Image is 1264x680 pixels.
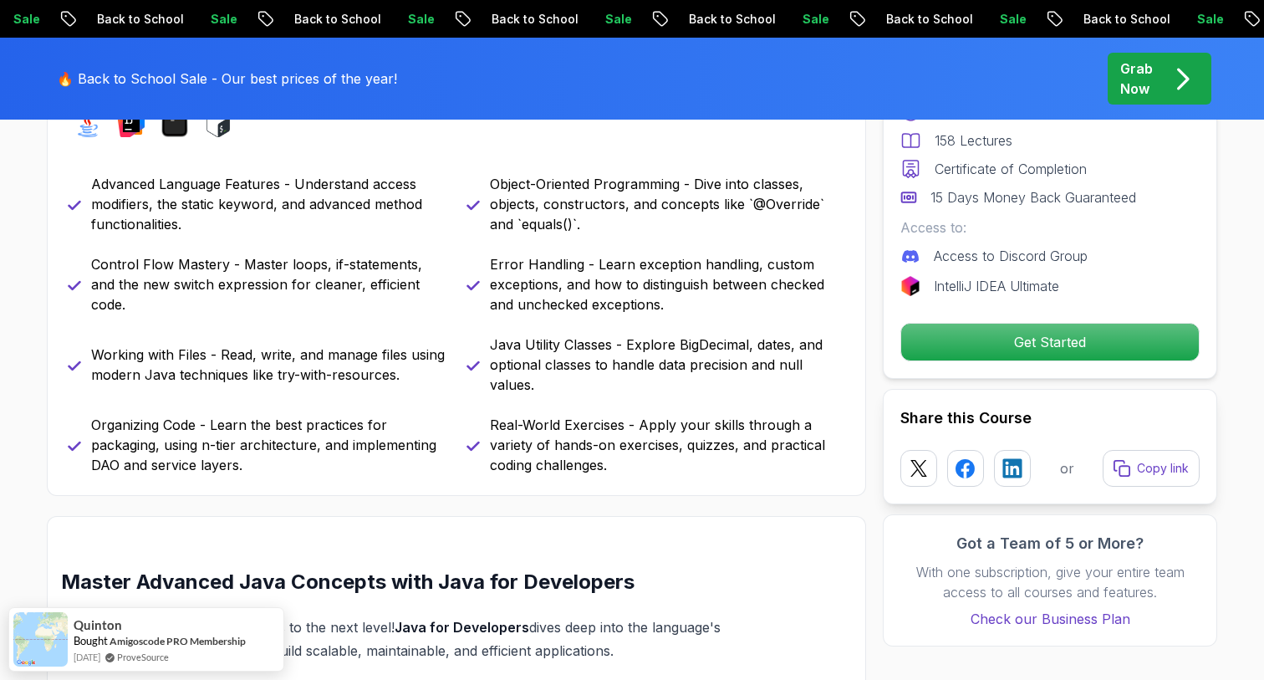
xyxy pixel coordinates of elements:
[900,609,1200,629] a: Check our Business Plan
[900,276,920,296] img: jetbrains logo
[490,415,845,475] p: Real-World Exercises - Apply your skills through a variety of hands-on exercises, quizzes, and pr...
[986,11,1039,28] p: Sale
[1137,460,1189,477] p: Copy link
[205,110,232,137] img: bash logo
[872,11,986,28] p: Back to School
[591,11,645,28] p: Sale
[900,217,1200,238] p: Access to:
[930,187,1136,207] p: 15 Days Money Back Guaranteed
[1120,59,1153,99] p: Grab Now
[1103,450,1200,487] button: Copy link
[280,11,394,28] p: Back to School
[935,159,1087,179] p: Certificate of Completion
[91,415,446,475] p: Organizing Code - Learn the best practices for packaging, using n-tier architecture, and implemen...
[74,618,122,632] span: Quinton
[394,11,447,28] p: Sale
[83,11,196,28] p: Back to School
[110,635,246,647] a: Amigoscode PRO Membership
[675,11,788,28] p: Back to School
[934,246,1088,266] p: Access to Discord Group
[74,110,101,137] img: java logo
[900,562,1200,602] p: With one subscription, give your entire team access to all courses and features.
[196,11,250,28] p: Sale
[91,345,446,385] p: Working with Files - Read, write, and manage files using modern Java techniques like try-with-res...
[91,174,446,234] p: Advanced Language Features - Understand access modifiers, the static keyword, and advanced method...
[901,324,1199,360] p: Get Started
[1060,458,1074,478] p: or
[1069,11,1183,28] p: Back to School
[91,254,446,314] p: Control Flow Mastery - Master loops, if-statements, and the new switch expression for cleaner, ef...
[117,650,169,664] a: ProveSource
[61,616,772,662] p: Take your Java programming skills to the next level! dives deep into the language's advanced conc...
[490,254,845,314] p: Error Handling - Learn exception handling, custom exceptions, and how to distinguish between chec...
[934,276,1059,296] p: IntelliJ IDEA Ultimate
[61,569,772,596] h2: Master Advanced Java Concepts with Java for Developers
[13,612,68,667] img: provesource social proof notification image
[118,110,145,137] img: intellij logo
[490,335,845,395] p: Java Utility Classes - Explore BigDecimal, dates, and optional classes to handle data precision a...
[1183,11,1236,28] p: Sale
[788,11,842,28] p: Sale
[900,406,1200,430] h2: Share this Course
[477,11,591,28] p: Back to School
[74,634,108,647] span: Bought
[395,619,529,636] strong: Java for Developers
[161,110,188,137] img: terminal logo
[57,69,397,89] p: 🔥 Back to School Sale - Our best prices of the year!
[490,174,845,234] p: Object-Oriented Programming - Dive into classes, objects, constructors, and concepts like `@Overr...
[900,323,1200,361] button: Get Started
[900,532,1200,555] h3: Got a Team of 5 or More?
[74,650,100,664] span: [DATE]
[935,130,1012,151] p: 158 Lectures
